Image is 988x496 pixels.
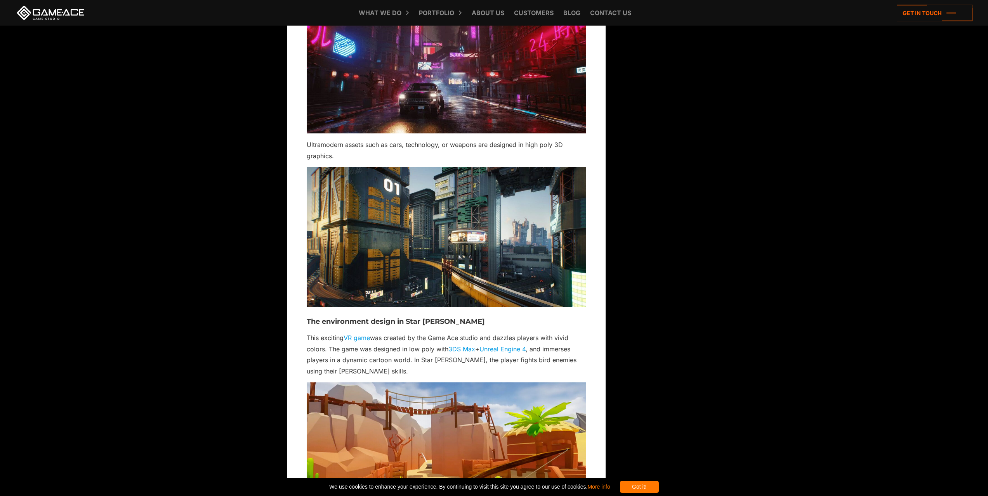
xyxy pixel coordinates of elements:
a: More info [587,484,610,490]
h3: The environment design in Star [PERSON_NAME] [307,318,586,326]
a: VR game [344,334,370,342]
div: Got it! [620,481,659,493]
a: Unreal Engine 4 [479,345,526,353]
span: We use cookies to enhance your experience. By continuing to visit this site you agree to our use ... [329,481,610,493]
a: Get in touch [897,5,972,21]
img: 3d environment Cyberpunk 2077-1 [307,167,586,307]
p: Ultramodern assets such as cars, technology, or weapons are designed in high poly 3D graphics. [307,139,586,161]
p: This exciting was created by the Game Ace studio and dazzles players with vivid colors. The game ... [307,332,586,377]
a: 3DS Max [448,345,475,353]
